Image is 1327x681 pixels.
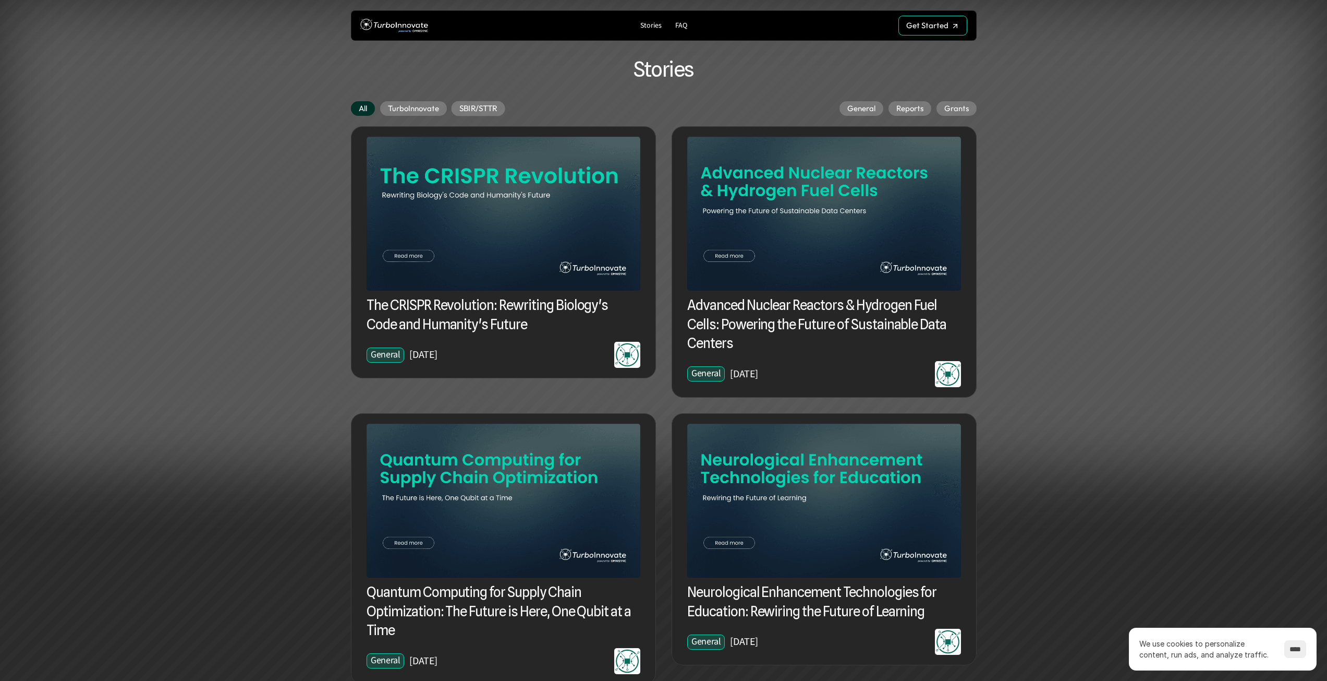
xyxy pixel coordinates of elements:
img: TurboInnovate Logo [360,16,428,35]
p: FAQ [675,21,687,30]
a: FAQ [671,19,691,33]
a: Stories [636,19,666,33]
p: Get Started [906,21,948,30]
p: We use cookies to personalize content, run ads, and analyze traffic. [1139,638,1274,660]
a: Get Started [898,16,967,35]
p: Stories [640,21,662,30]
